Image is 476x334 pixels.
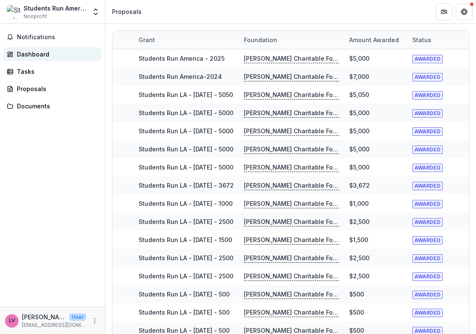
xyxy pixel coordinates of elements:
[412,236,443,245] span: AWARDED
[139,327,230,334] a: Students Run LA - [DATE] - 500
[349,235,368,244] div: $1,500
[244,72,339,81] p: [PERSON_NAME] Charitable Foundation
[349,127,369,135] div: $5,000
[412,254,443,263] span: AWARDED
[349,199,369,208] div: $1,000
[139,291,230,298] a: Students Run LA - [DATE] - 500
[239,31,344,49] div: Foundation
[349,217,369,226] div: $2,500
[9,318,15,323] div: Lauren Villa
[17,84,95,93] div: Proposals
[139,145,233,153] a: Students Run LA - [DATE] - 5000
[244,127,339,136] p: [PERSON_NAME] Charitable Foundation
[407,31,471,49] div: Status
[3,65,102,78] a: Tasks
[244,308,339,317] p: [PERSON_NAME] Charitable Foundation
[139,127,233,135] a: Students Run LA - [DATE] - 5000
[244,145,339,154] p: [PERSON_NAME] Charitable Foundation
[436,3,452,20] button: Partners
[244,108,339,118] p: [PERSON_NAME] Charitable Foundation
[244,217,339,226] p: [PERSON_NAME] Charitable Foundation
[412,91,443,100] span: AWARDED
[244,54,339,63] p: [PERSON_NAME] Charitable Foundation
[349,72,369,81] div: $7,000
[22,312,66,321] p: [PERSON_NAME]
[17,67,95,76] div: Tasks
[412,182,443,190] span: AWARDED
[134,31,239,49] div: Grant
[349,253,369,262] div: $2,500
[139,309,230,316] a: Students Run LA - [DATE] - 500
[90,316,100,326] button: More
[456,3,473,20] button: Get Help
[349,163,369,172] div: $5,000
[349,290,364,299] div: $500
[90,3,102,20] button: Open entity switcher
[344,31,407,49] div: Amount awarded
[24,4,86,13] div: Students Run America
[17,34,98,41] span: Notifications
[344,35,404,44] div: Amount awarded
[17,50,95,59] div: Dashboard
[139,200,233,207] a: Students Run LA - [DATE] - 1000
[244,90,339,100] p: [PERSON_NAME] Charitable Foundation
[412,73,443,81] span: AWARDED
[7,5,20,19] img: Students Run America
[244,163,339,172] p: [PERSON_NAME] Charitable Foundation
[139,218,233,225] a: Students Run LA - [DATE] - 2500
[412,55,443,63] span: AWARDED
[239,35,282,44] div: Foundation
[412,291,443,299] span: AWARDED
[17,102,95,110] div: Documents
[139,73,222,80] a: Students Run America-2024
[244,253,339,263] p: [PERSON_NAME] Charitable Foundation
[407,35,436,44] div: Status
[349,308,364,317] div: $500
[244,290,339,299] p: [PERSON_NAME] Charitable Foundation
[349,108,369,117] div: $5,000
[139,164,233,171] a: Students Run LA - [DATE] - 5000
[139,272,233,280] a: Students Run LA - [DATE] - 2500
[3,30,102,44] button: Notifications
[112,7,142,16] div: Proposals
[244,272,339,281] p: [PERSON_NAME] Charitable Foundation
[139,236,232,243] a: Students Run LA - [DATE] - 1500
[412,272,443,281] span: AWARDED
[349,90,369,99] div: $5,050
[3,47,102,61] a: Dashboard
[412,109,443,118] span: AWARDED
[412,127,443,136] span: AWARDED
[349,181,370,190] div: $3,672
[349,145,369,154] div: $5,000
[412,200,443,208] span: AWARDED
[134,35,160,44] div: Grant
[139,109,233,116] a: Students Run LA - [DATE] - 5000
[244,199,339,208] p: [PERSON_NAME] Charitable Foundation
[139,254,233,261] a: Students Run LA - [DATE] - 2500
[139,182,234,189] a: Students Run LA - [DATE] - 3672
[412,218,443,226] span: AWARDED
[22,321,86,329] p: [EMAIL_ADDRESS][DOMAIN_NAME]
[109,5,145,18] nav: breadcrumb
[69,313,86,321] p: User
[349,272,369,280] div: $2,500
[412,164,443,172] span: AWARDED
[24,13,47,20] span: Nonprofit
[3,99,102,113] a: Documents
[139,91,233,98] a: Students Run LA - [DATE] - 5050
[412,309,443,317] span: AWARDED
[349,54,369,63] div: $5,000
[412,145,443,154] span: AWARDED
[244,235,339,245] p: [PERSON_NAME] Charitable Foundation
[244,181,339,190] p: [PERSON_NAME] Charitable Foundation
[139,55,225,62] a: Students Run America - 2025
[3,82,102,96] a: Proposals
